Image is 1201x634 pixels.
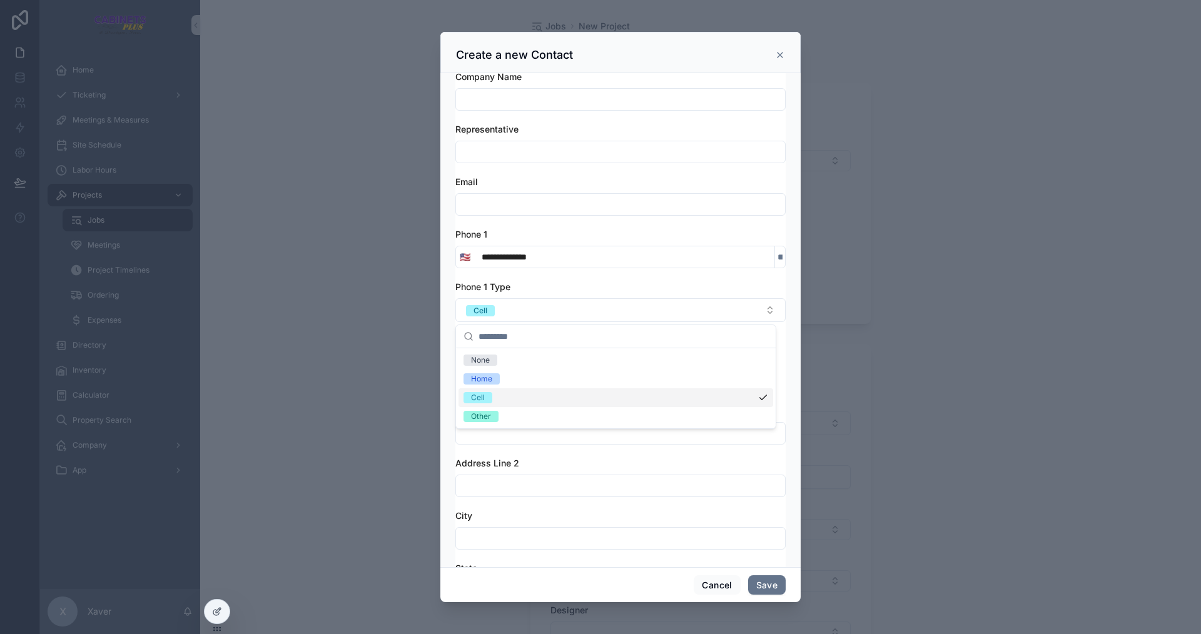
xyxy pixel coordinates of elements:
div: Cell [474,305,487,316]
div: Other [471,411,491,422]
span: 🇺🇸 [460,251,470,263]
button: Cancel [694,575,740,595]
div: Suggestions [456,348,776,428]
span: Address Line 2 [455,458,519,468]
button: Select Button [456,246,474,268]
span: State [455,563,477,573]
button: Save [748,575,786,595]
span: Phone 1 [455,229,487,239]
div: Cell [471,392,485,403]
span: Company Name [455,71,522,82]
h3: Create a new Contact [456,48,573,63]
button: Select Button [455,298,786,322]
span: Representative [455,124,519,134]
div: None [471,355,490,366]
span: City [455,510,472,521]
div: Home [471,373,492,385]
span: Email [455,176,478,187]
span: Phone 1 Type [455,281,510,292]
